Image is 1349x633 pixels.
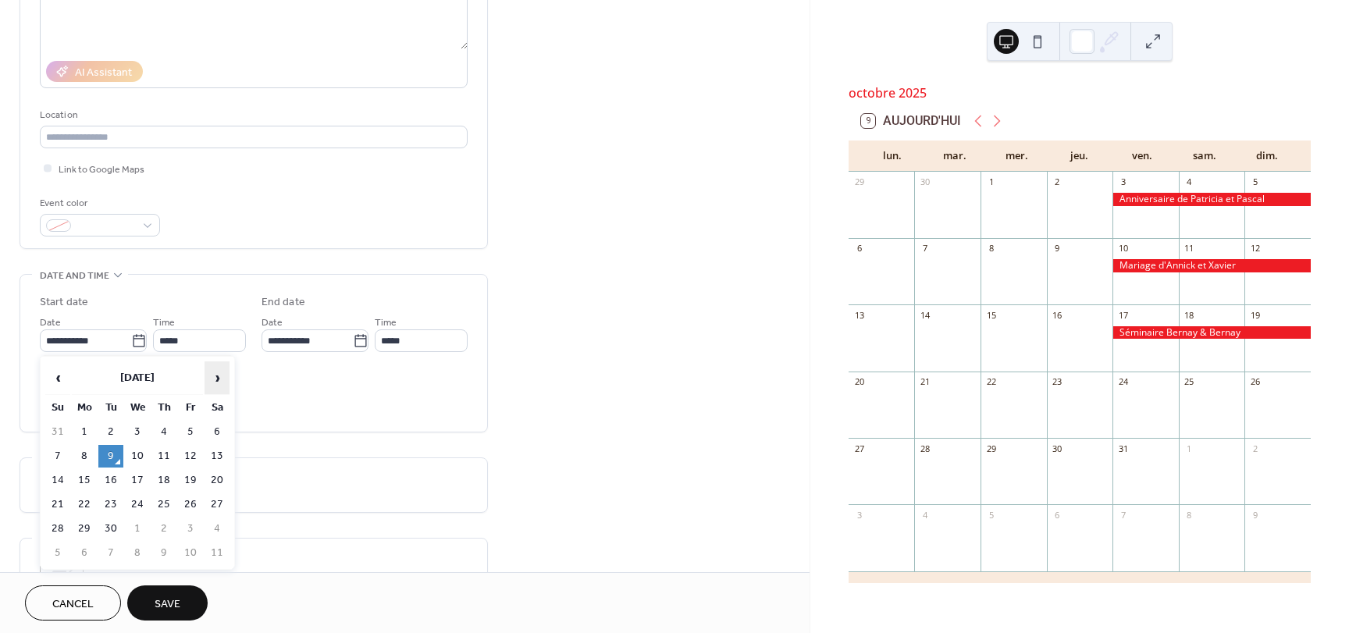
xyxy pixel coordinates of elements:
div: 22 [985,376,997,388]
td: 26 [178,493,203,516]
span: Time [375,315,397,331]
td: 8 [72,445,97,468]
div: 10 [1117,243,1129,254]
div: 30 [919,176,931,188]
div: Anniversaire de Patricia et Pascal [1112,193,1311,206]
div: 1 [985,176,997,188]
div: octobre 2025 [849,84,1311,102]
div: ven. [1111,140,1173,172]
td: 16 [98,469,123,492]
td: 23 [98,493,123,516]
td: 8 [125,542,150,564]
span: Cancel [52,596,94,613]
div: 12 [1249,243,1261,254]
th: Tu [98,397,123,419]
div: mar. [924,140,986,172]
div: 28 [919,443,931,454]
td: 14 [45,469,70,492]
th: Su [45,397,70,419]
td: 4 [151,421,176,443]
div: End date [262,294,305,311]
span: Date and time [40,268,109,284]
span: Time [153,315,175,331]
td: 11 [151,445,176,468]
div: Mariage d'Annick et Xavier [1112,259,1311,272]
td: 2 [98,421,123,443]
th: [DATE] [72,361,203,395]
div: 23 [1052,376,1063,388]
td: 10 [125,445,150,468]
td: 25 [151,493,176,516]
th: Mo [72,397,97,419]
div: sam. [1173,140,1236,172]
td: 6 [205,421,230,443]
div: dim. [1236,140,1298,172]
div: 27 [853,443,865,454]
div: jeu. [1048,140,1111,172]
div: Event color [40,195,157,212]
div: Location [40,107,464,123]
td: 7 [98,542,123,564]
td: 27 [205,493,230,516]
td: 20 [205,469,230,492]
div: 2 [1249,443,1261,454]
td: 28 [45,517,70,540]
div: 4 [919,509,931,521]
div: 24 [1117,376,1129,388]
div: 14 [919,309,931,321]
td: 9 [98,445,123,468]
span: Date [40,315,61,331]
div: 9 [1249,509,1261,521]
div: 20 [853,376,865,388]
span: Save [155,596,180,613]
div: 11 [1183,243,1195,254]
div: 1 [1183,443,1195,454]
td: 15 [72,469,97,492]
span: Date [262,315,283,331]
td: 19 [178,469,203,492]
div: 2 [1052,176,1063,188]
th: Fr [178,397,203,419]
td: 3 [178,517,203,540]
div: 18 [1183,309,1195,321]
td: 1 [125,517,150,540]
div: 25 [1183,376,1195,388]
div: 3 [853,509,865,521]
td: 6 [72,542,97,564]
td: 5 [45,542,70,564]
div: 29 [853,176,865,188]
div: 3 [1117,176,1129,188]
th: We [125,397,150,419]
div: 19 [1249,309,1261,321]
div: 5 [985,509,997,521]
div: 31 [1117,443,1129,454]
td: 7 [45,445,70,468]
span: ‹ [46,362,69,393]
div: lun. [861,140,924,172]
td: 22 [72,493,97,516]
th: Sa [205,397,230,419]
button: Save [127,585,208,621]
td: 12 [178,445,203,468]
div: 21 [919,376,931,388]
td: 2 [151,517,176,540]
div: 29 [985,443,997,454]
div: Séminaire Bernay & Bernay [1112,326,1311,340]
div: 17 [1117,309,1129,321]
td: 24 [125,493,150,516]
div: 16 [1052,309,1063,321]
td: 31 [45,421,70,443]
td: 21 [45,493,70,516]
td: 10 [178,542,203,564]
div: 8 [985,243,997,254]
span: › [205,362,229,393]
td: 3 [125,421,150,443]
div: 5 [1249,176,1261,188]
div: Start date [40,294,88,311]
div: 6 [853,243,865,254]
button: Cancel [25,585,121,621]
td: 9 [151,542,176,564]
div: mer. [986,140,1048,172]
th: Th [151,397,176,419]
